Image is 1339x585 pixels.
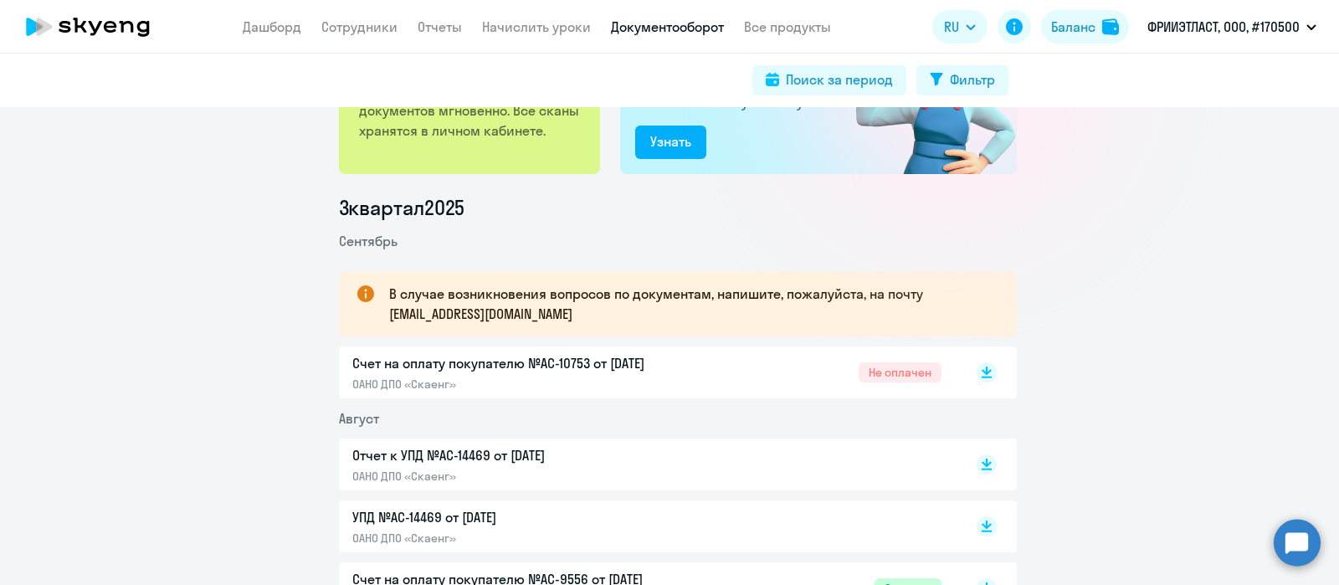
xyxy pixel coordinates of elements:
[418,18,462,35] a: Отчеты
[352,507,941,546] a: УПД №AC-14469 от [DATE]ОАНО ДПО «Скаенг»
[1051,17,1095,37] div: Баланс
[1102,18,1119,35] img: balance
[482,18,591,35] a: Начислить уроки
[339,233,398,249] span: Сентябрь
[352,377,704,392] p: ОАНО ДПО «Скаенг»
[243,18,301,35] a: Дашборд
[650,131,691,151] div: Узнать
[1139,7,1325,47] button: ФРИИЭТЛАСТ, ООО, #170500
[859,362,941,382] span: Не оплачен
[352,531,704,546] p: ОАНО ДПО «Скаенг»
[352,445,704,465] p: Отчет к УПД №AC-14469 от [DATE]
[1147,17,1300,37] p: ФРИИЭТЛАСТ, ООО, #170500
[944,17,959,37] span: RU
[389,284,987,324] p: В случае возникновения вопросов по документам, напишите, пожалуйста, на почту [EMAIL_ADDRESS][DOM...
[339,194,1017,221] li: 3 квартал 2025
[786,69,893,90] div: Поиск за период
[932,10,988,44] button: RU
[752,65,906,95] button: Поиск за период
[611,18,724,35] a: Документооборот
[339,410,379,427] span: Август
[744,18,831,35] a: Все продукты
[1041,10,1129,44] button: Балансbalance
[321,18,398,35] a: Сотрудники
[352,353,704,373] p: Счет на оплату покупателю №AC-10753 от [DATE]
[950,69,995,90] div: Фильтр
[352,507,704,527] p: УПД №AC-14469 от [DATE]
[635,126,706,159] button: Узнать
[352,353,941,392] a: Счет на оплату покупателю №AC-10753 от [DATE]ОАНО ДПО «Скаенг»Не оплачен
[352,469,704,484] p: ОАНО ДПО «Скаенг»
[916,65,1008,95] button: Фильтр
[352,445,941,484] a: Отчет к УПД №AC-14469 от [DATE]ОАНО ДПО «Скаенг»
